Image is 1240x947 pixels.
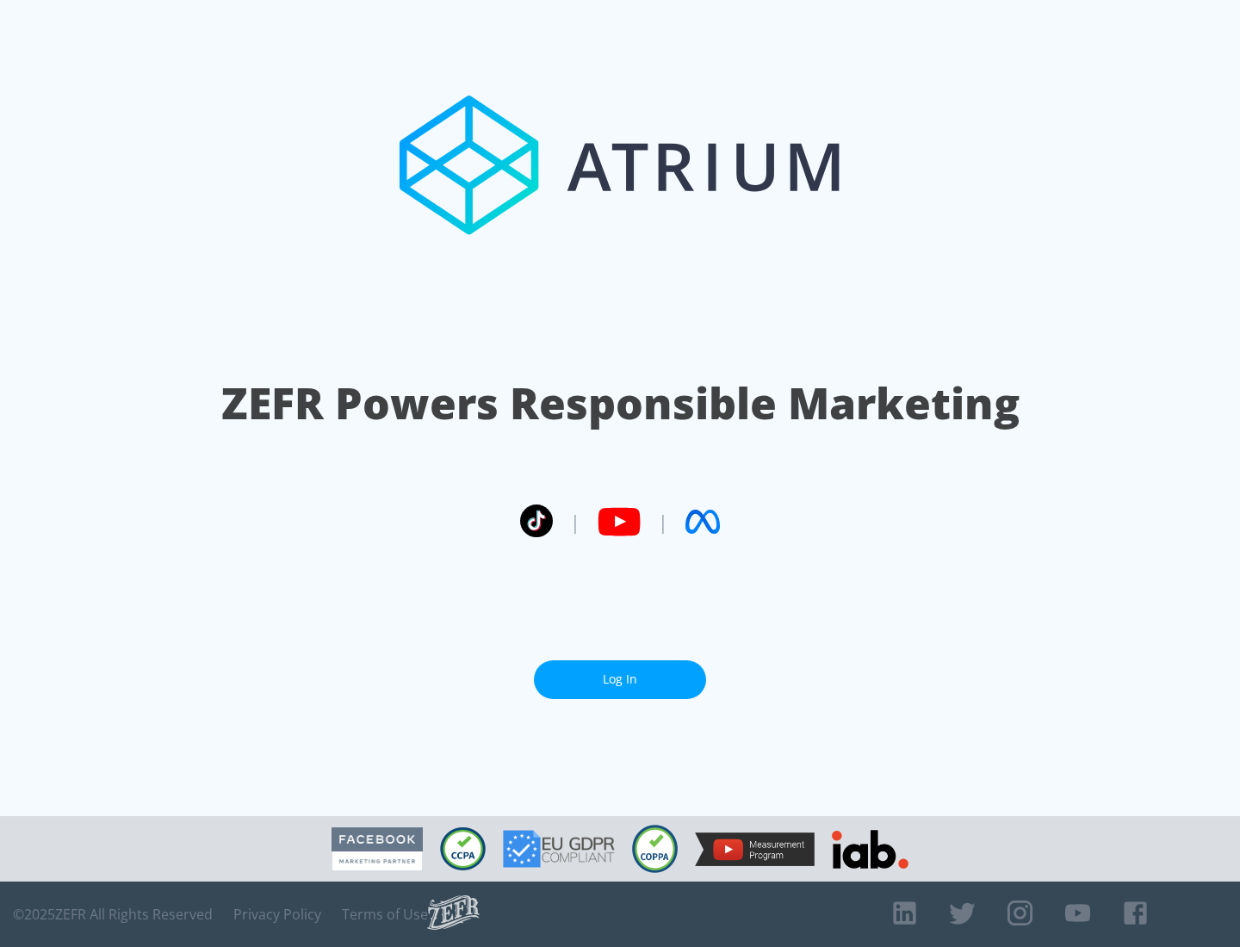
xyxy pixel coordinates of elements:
span: | [658,509,668,535]
img: GDPR Compliant [503,830,615,868]
span: © 2025 ZEFR All Rights Reserved [13,906,213,923]
a: Log In [534,660,706,699]
span: | [570,509,580,535]
img: YouTube Measurement Program [695,832,815,866]
h1: ZEFR Powers Responsible Marketing [221,374,1020,433]
a: Terms of Use [342,906,428,923]
img: IAB [832,830,908,869]
a: Privacy Policy [233,906,321,923]
img: CCPA Compliant [440,827,486,870]
img: Facebook Marketing Partner [332,827,423,871]
img: COPPA Compliant [632,825,678,873]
